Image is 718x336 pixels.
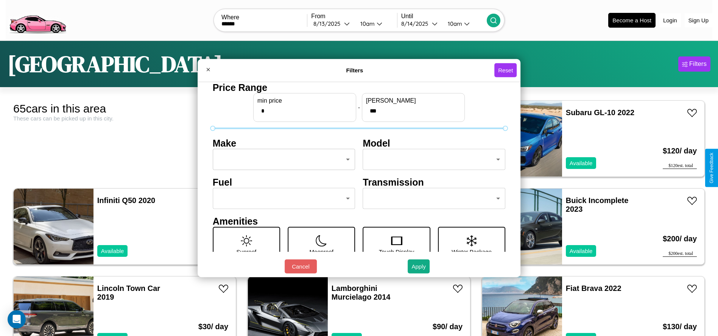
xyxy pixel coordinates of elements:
[663,251,697,257] div: $ 200 est. total
[363,138,506,148] h4: Model
[358,102,360,113] p: -
[213,216,506,227] h4: Amenities
[8,48,223,80] h1: [GEOGRAPHIC_DATA]
[608,13,656,28] button: Become a Host
[13,102,236,115] div: 65 cars in this area
[570,158,593,168] p: Available
[257,97,352,104] label: min price
[311,13,397,20] label: From
[494,63,517,77] button: Reset
[444,20,464,27] div: 10am
[408,259,430,273] button: Apply
[101,246,124,256] p: Available
[566,196,629,213] a: Buick Incomplete 2023
[663,163,697,169] div: $ 120 est. total
[363,177,506,188] h4: Transmission
[285,259,317,273] button: Cancel
[442,20,487,28] button: 10am
[97,284,160,301] a: Lincoln Town Car 2019
[13,115,236,122] div: These cars can be picked up in this city.
[8,310,26,328] div: Open Intercom Messenger
[678,56,710,72] button: Filters
[366,97,461,104] label: [PERSON_NAME]
[401,13,487,20] label: Until
[354,20,397,28] button: 10am
[332,284,391,301] a: Lamborghini Murcielago 2014
[566,108,634,117] a: Subaru GL-10 2022
[97,196,155,205] a: Infiniti Q50 2020
[213,138,355,148] h4: Make
[379,246,414,256] p: Touch Display
[310,246,333,256] p: Moonroof
[452,246,492,256] p: Winter Package
[570,246,593,256] p: Available
[213,177,355,188] h4: Fuel
[659,13,681,27] button: Login
[6,4,69,35] img: logo
[311,20,354,28] button: 8/13/2025
[213,82,506,93] h4: Price Range
[663,139,697,163] h3: $ 120 / day
[215,67,494,73] h4: Filters
[401,20,432,27] div: 8 / 14 / 2025
[685,13,712,27] button: Sign Up
[313,20,344,27] div: 8 / 13 / 2025
[663,227,697,251] h3: $ 200 / day
[689,60,707,68] div: Filters
[357,20,377,27] div: 10am
[566,284,621,292] a: Fiat Brava 2022
[237,246,257,256] p: Sunroof
[709,153,714,183] div: Give Feedback
[221,14,307,21] label: Where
